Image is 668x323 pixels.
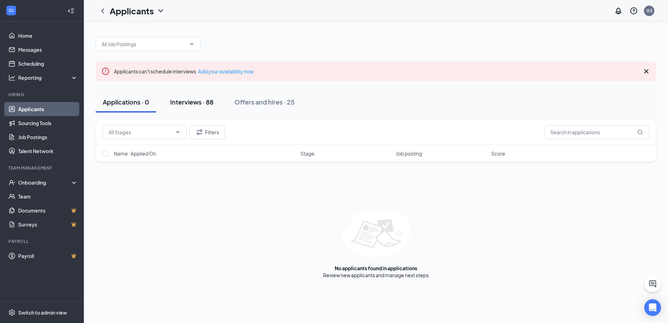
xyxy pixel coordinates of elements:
[157,7,165,15] svg: ChevronDown
[491,150,505,157] span: Score
[195,128,204,136] svg: Filter
[99,7,107,15] svg: ChevronLeft
[198,68,254,74] a: Add your availability now
[175,129,181,135] svg: ChevronDown
[114,68,254,74] span: Applicants can't schedule interviews.
[18,43,78,57] a: Messages
[67,7,74,14] svg: Collapse
[335,265,417,272] div: No applicants found in applications
[614,7,623,15] svg: Notifications
[8,74,15,81] svg: Analysis
[644,275,661,292] button: ChatActive
[18,57,78,71] a: Scheduling
[170,98,213,106] div: Interviews · 88
[18,116,78,130] a: Sourcing Tools
[18,74,78,81] div: Reporting
[300,150,314,157] span: Stage
[18,189,78,203] a: Team
[102,40,186,48] input: All Job Postings
[18,144,78,158] a: Talent Network
[8,179,15,186] svg: UserCheck
[234,98,295,106] div: Offers and hires · 25
[8,238,77,244] div: Payroll
[18,179,72,186] div: Onboarding
[8,92,77,98] div: Hiring
[18,203,78,217] a: DocumentsCrown
[8,165,77,171] div: Team Management
[646,8,652,14] div: G3
[110,5,154,17] h1: Applicants
[323,272,429,279] div: Review new applicants and manage next steps
[396,150,422,157] span: Job posting
[18,102,78,116] a: Applicants
[544,125,649,139] input: Search in applications
[8,7,15,14] svg: WorkstreamLogo
[18,217,78,231] a: SurveysCrown
[342,211,410,258] img: empty-state
[114,150,156,157] span: Name · Applied On
[637,129,643,135] svg: MagnifyingGlass
[18,29,78,43] a: Home
[642,67,651,76] svg: Cross
[8,309,15,316] svg: Settings
[109,128,172,136] input: All Stages
[18,249,78,263] a: PayrollCrown
[644,299,661,316] div: Open Intercom Messenger
[18,130,78,144] a: Job Postings
[101,67,110,76] svg: Error
[189,125,225,139] button: Filter Filters
[18,309,67,316] div: Switch to admin view
[648,280,657,288] svg: ChatActive
[103,98,149,106] div: Applications · 0
[630,7,638,15] svg: QuestionInfo
[189,41,195,47] svg: ChevronDown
